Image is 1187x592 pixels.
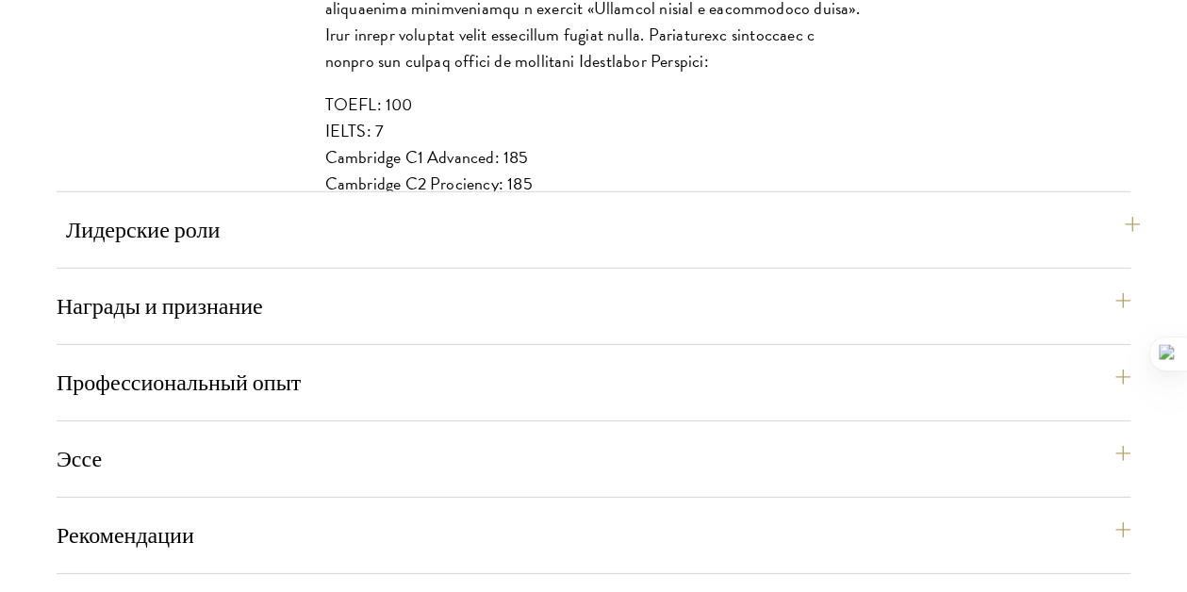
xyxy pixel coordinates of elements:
[57,513,1130,558] button: Рекомендации
[57,436,1130,482] button: Эссе
[325,118,385,143] font: IELTS: 7
[57,284,1130,329] button: Награды и признание
[66,216,220,244] font: Лидерские роли
[57,445,102,473] font: Эссе
[325,144,529,170] font: Cambridge C1 Advanced: 185
[325,91,413,117] font: TOEFL: 100
[57,521,194,550] font: Рекомендации
[66,207,1140,253] button: Лидерские роли
[57,369,301,397] font: Профессиональный опыт
[325,171,533,196] font: Cambridge C2 Prociency: 185
[57,360,1130,405] button: Профессиональный опыт
[57,292,263,321] font: Награды и признание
